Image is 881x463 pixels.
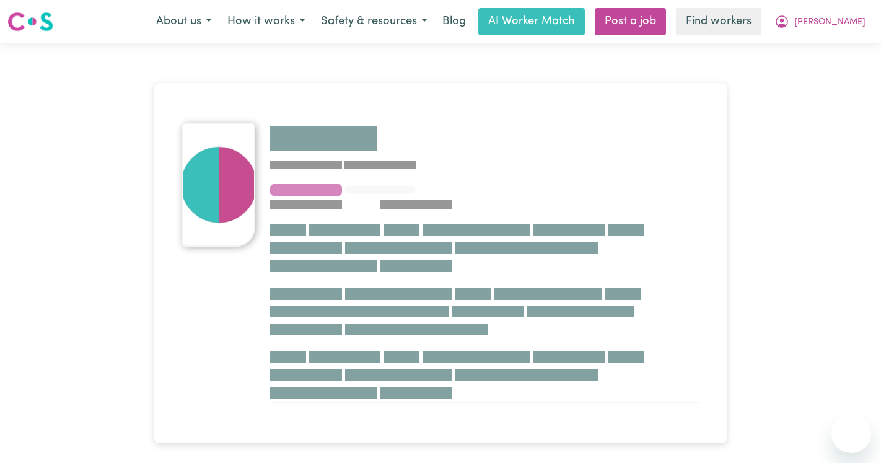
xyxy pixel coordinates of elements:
[831,413,871,453] iframe: Button to launch messaging window
[435,8,473,35] a: Blog
[794,15,866,29] span: [PERSON_NAME]
[676,8,761,35] a: Find workers
[219,9,313,35] button: How it works
[7,11,53,33] img: Careseekers logo
[7,7,53,36] a: Careseekers logo
[478,8,585,35] a: AI Worker Match
[148,9,219,35] button: About us
[313,9,435,35] button: Safety & resources
[595,8,666,35] a: Post a job
[766,9,874,35] button: My Account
